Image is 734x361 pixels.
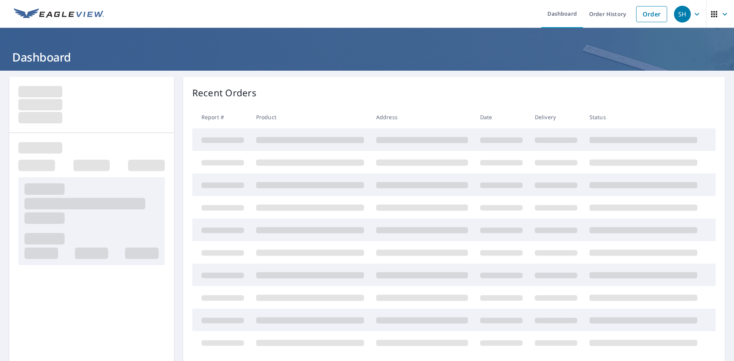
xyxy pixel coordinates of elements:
img: EV Logo [14,8,104,20]
th: Address [370,106,474,128]
h1: Dashboard [9,49,725,65]
th: Product [250,106,370,128]
th: Status [583,106,703,128]
th: Date [474,106,529,128]
a: Order [636,6,667,22]
th: Delivery [529,106,583,128]
th: Report # [192,106,250,128]
div: SH [674,6,691,23]
p: Recent Orders [192,86,257,100]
